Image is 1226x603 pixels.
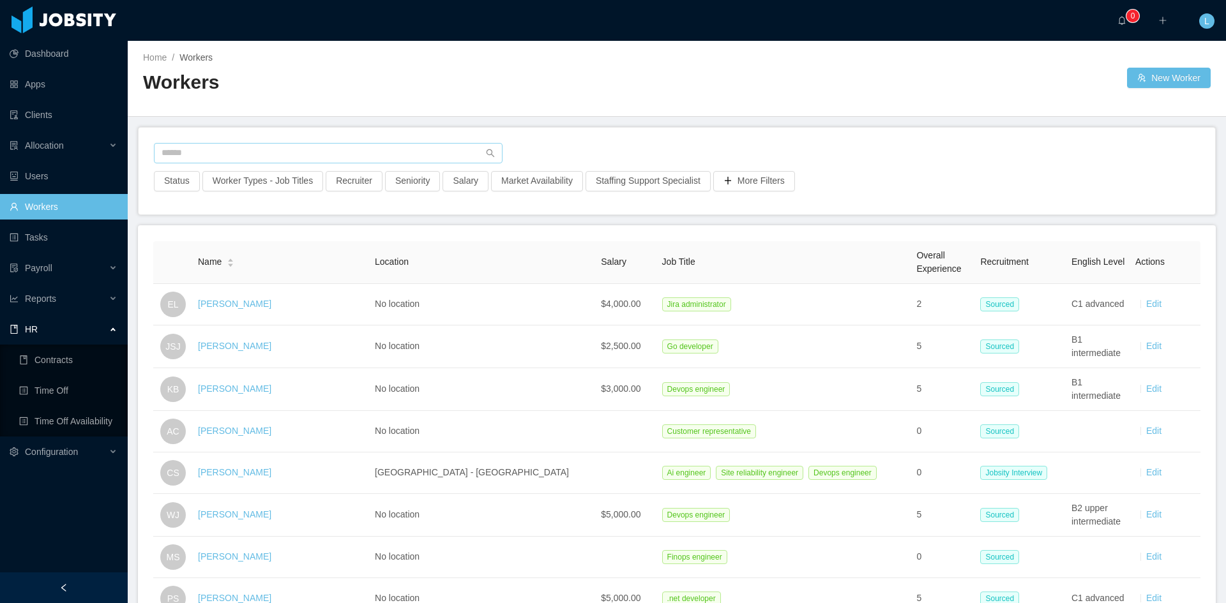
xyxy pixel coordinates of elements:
[10,71,117,97] a: icon: appstoreApps
[143,70,677,96] h2: Workers
[980,550,1019,564] span: Sourced
[980,508,1019,522] span: Sourced
[25,324,38,334] span: HR
[198,551,271,562] a: [PERSON_NAME]
[980,426,1024,436] a: Sourced
[1158,16,1167,25] i: icon: plus
[1066,494,1130,537] td: B2 upper intermediate
[662,466,711,480] span: Ai engineer
[713,171,795,191] button: icon: plusMore Filters
[601,593,640,603] span: $5,000.00
[662,297,731,311] span: Jira administrator
[980,551,1024,562] a: Sourced
[662,424,756,438] span: Customer representative
[25,263,52,273] span: Payroll
[1146,509,1162,519] a: Edit
[662,508,730,522] span: Devops engineer
[980,297,1019,311] span: Sourced
[601,341,640,351] span: $2,500.00
[375,257,409,267] span: Location
[1135,257,1165,267] span: Actions
[980,424,1019,438] span: Sourced
[911,537,975,578] td: 0
[1066,325,1130,368] td: B1 intermediate
[911,284,975,325] td: 2
[911,494,975,537] td: 5
[10,225,117,250] a: icon: profileTasks
[10,41,117,66] a: icon: pie-chartDashboard
[198,255,222,269] span: Name
[370,284,596,325] td: No location
[911,411,975,452] td: 0
[10,163,117,189] a: icon: robotUsers
[1066,284,1130,325] td: C1 advanced
[198,341,271,351] a: [PERSON_NAME]
[25,447,78,457] span: Configuration
[980,466,1047,480] span: Jobsity Interview
[662,382,730,396] span: Devops engineer
[980,341,1024,351] a: Sourced
[172,52,174,63] span: /
[601,383,640,394] span: $3,000.00
[1204,13,1209,29] span: L
[25,294,56,304] span: Reports
[491,171,583,191] button: Market Availability
[1071,257,1124,267] span: English Level
[911,325,975,368] td: 5
[167,544,180,570] span: MS
[227,262,234,265] i: icon: caret-down
[25,140,64,151] span: Allocation
[198,467,271,477] a: [PERSON_NAME]
[662,339,718,354] span: Go developer
[370,325,596,368] td: No location
[1126,10,1139,22] sup: 0
[370,411,596,452] td: No location
[143,52,167,63] a: Home
[980,382,1019,396] span: Sourced
[10,447,19,456] i: icon: setting
[154,171,200,191] button: Status
[370,452,596,494] td: [GEOGRAPHIC_DATA] - [GEOGRAPHIC_DATA]
[1146,426,1162,436] a: Edit
[326,171,382,191] button: Recruiter
[167,460,179,486] span: CS
[716,466,803,480] span: Site reliability engineer
[980,299,1024,309] a: Sourced
[1146,593,1162,603] a: Edit
[1146,551,1162,562] a: Edit
[19,408,117,434] a: icon: profileTime Off Availability
[10,194,117,220] a: icon: userWorkers
[486,149,495,158] i: icon: search
[443,171,488,191] button: Salary
[911,452,975,494] td: 0
[980,467,1052,477] a: Jobsity Interview
[980,593,1024,603] a: Sourced
[601,299,640,309] span: $4,000.00
[980,509,1024,519] a: Sourced
[586,171,711,191] button: Staffing Support Specialist
[227,257,234,265] div: Sort
[10,141,19,150] i: icon: solution
[227,257,234,261] i: icon: caret-up
[19,347,117,373] a: icon: bookContracts
[165,334,180,359] span: JSJ
[198,383,271,394] a: [PERSON_NAME]
[1146,299,1162,309] a: Edit
[1146,383,1162,394] a: Edit
[980,383,1024,394] a: Sourced
[601,257,626,267] span: Salary
[202,171,323,191] button: Worker Types - Job Titles
[167,292,178,317] span: EL
[10,264,19,272] i: icon: file-protect
[980,339,1019,354] span: Sourced
[662,550,727,564] span: Finops engineer
[167,419,179,444] span: AC
[808,466,877,480] span: Devops engineer
[1127,68,1211,88] button: icon: usergroup-addNew Worker
[1146,467,1162,477] a: Edit
[10,102,117,128] a: icon: auditClients
[1117,16,1126,25] i: icon: bell
[1066,368,1130,411] td: B1 intermediate
[662,257,695,267] span: Job Title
